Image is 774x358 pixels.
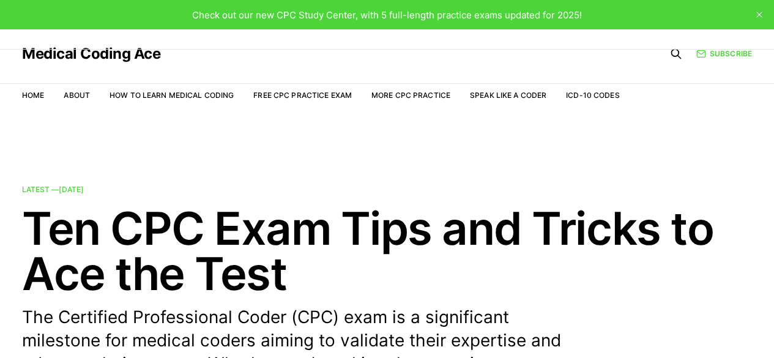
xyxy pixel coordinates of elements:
a: Subscribe [696,48,752,59]
h2: Ten CPC Exam Tips and Tricks to Ace the Test [22,206,752,296]
span: Check out our new CPC Study Center, with 5 full-length practice exams updated for 2025! [192,9,582,21]
a: ICD-10 Codes [566,91,619,100]
span: Latest — [22,185,84,194]
time: [DATE] [59,185,84,194]
a: How to Learn Medical Coding [110,91,234,100]
a: More CPC Practice [371,91,450,100]
a: Speak Like a Coder [470,91,546,100]
button: close [750,5,769,24]
a: About [64,91,90,100]
a: Free CPC Practice Exam [253,91,352,100]
a: Home [22,91,44,100]
a: Medical Coding Ace [22,47,160,61]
